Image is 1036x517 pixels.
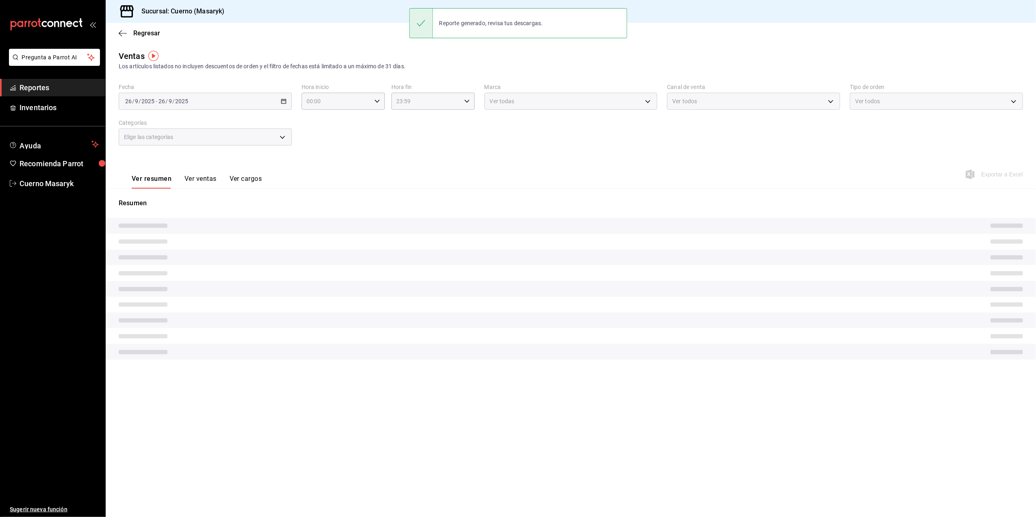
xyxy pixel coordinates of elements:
[10,505,99,514] span: Sugerir nueva función
[125,98,132,104] input: --
[119,120,292,126] label: Categorías
[20,102,99,113] span: Inventarios
[20,158,99,169] span: Recomienda Parrot
[158,98,165,104] input: --
[433,14,549,32] div: Reporte generado, revisa tus descargas.
[20,178,99,189] span: Cuerno Masaryk
[124,133,174,141] span: Elige las categorías
[133,29,160,37] span: Regresar
[141,98,155,104] input: ----
[302,85,385,90] label: Hora inicio
[148,51,159,61] img: Tooltip marker
[20,82,99,93] span: Reportes
[168,98,172,104] input: --
[6,59,100,67] a: Pregunta a Parrot AI
[139,98,141,104] span: /
[172,98,175,104] span: /
[391,85,475,90] label: Hora fin
[132,98,135,104] span: /
[119,198,1023,208] p: Resumen
[119,62,1023,71] div: Los artículos listados no incluyen descuentos de orden y el filtro de fechas está limitado a un m...
[119,85,292,90] label: Fecha
[490,97,515,105] span: Ver todas
[135,98,139,104] input: --
[855,97,880,105] span: Ver todos
[185,175,217,189] button: Ver ventas
[132,175,262,189] div: navigation tabs
[119,50,145,62] div: Ventas
[22,53,87,62] span: Pregunta a Parrot AI
[156,98,157,104] span: -
[89,21,96,28] button: open_drawer_menu
[165,98,168,104] span: /
[132,175,172,189] button: Ver resumen
[850,85,1023,90] label: Tipo de orden
[9,49,100,66] button: Pregunta a Parrot AI
[119,29,160,37] button: Regresar
[667,85,840,90] label: Canal de venta
[230,175,262,189] button: Ver cargos
[20,139,88,149] span: Ayuda
[135,7,224,16] h3: Sucursal: Cuerno (Masaryk)
[484,85,658,90] label: Marca
[672,97,697,105] span: Ver todos
[175,98,189,104] input: ----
